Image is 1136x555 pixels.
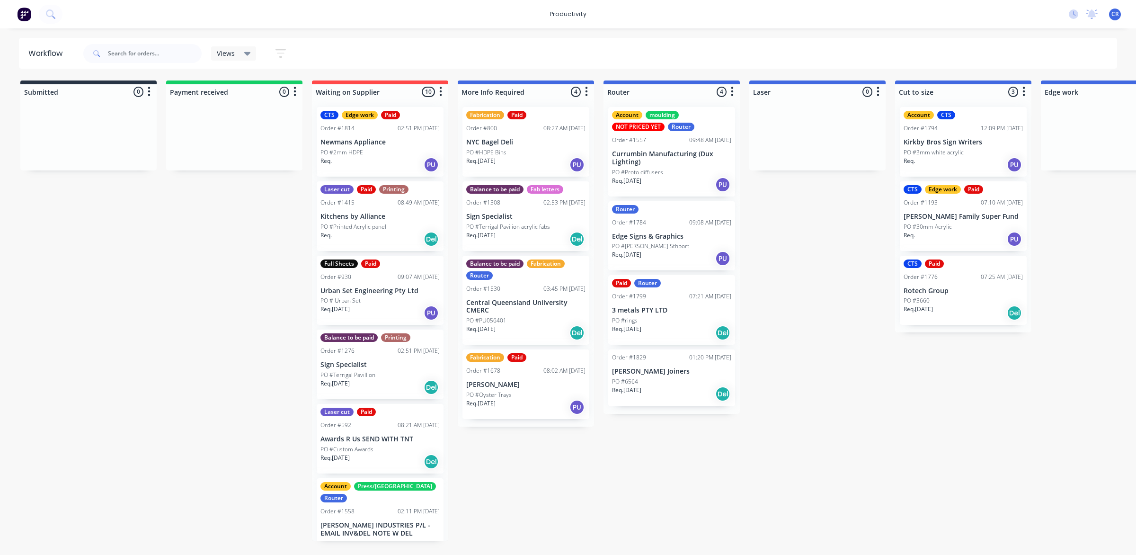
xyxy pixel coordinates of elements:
[527,185,563,194] div: Fab letters
[569,400,585,415] div: PU
[981,273,1023,281] div: 07:25 AM [DATE]
[689,136,731,144] div: 09:48 AM [DATE]
[466,316,506,325] p: PO #PU056401
[904,138,1023,146] p: Kirkby Bros Sign Writers
[545,7,591,21] div: productivity
[904,213,1023,221] p: [PERSON_NAME] Family Super Fund
[904,157,915,165] p: Req.
[904,148,964,157] p: PO #3mm white acrylic
[612,136,646,144] div: Order #1557
[904,198,938,207] div: Order #1193
[507,353,526,362] div: Paid
[543,285,586,293] div: 03:45 PM [DATE]
[320,305,350,313] p: Req. [DATE]
[320,379,350,388] p: Req. [DATE]
[466,285,500,293] div: Order #1530
[398,347,440,355] div: 02:51 PM [DATE]
[17,7,31,21] img: Factory
[466,223,550,231] p: PO #Terrigal Pavilion acrylic fabs
[466,299,586,315] p: Central Queensland Uniiversity CMERC
[646,111,679,119] div: moulding
[320,273,351,281] div: Order #930
[904,305,933,313] p: Req. [DATE]
[320,521,440,537] p: [PERSON_NAME] INDUSTRIES P/L - EMAIL INV&DEL NOTE W DEL
[381,111,400,119] div: Paid
[900,181,1027,251] div: CTSEdge workPaidOrder #119307:10 AM [DATE][PERSON_NAME] Family Super FundPO #30mm AcrylicReq.PU
[715,386,730,402] div: Del
[462,256,589,345] div: Balance to be paidFabricationRouterOrder #153003:45 PM [DATE]Central Queensland Uniiversity CMERC...
[466,381,586,389] p: [PERSON_NAME]
[668,123,694,131] div: Router
[612,292,646,301] div: Order #1799
[466,185,524,194] div: Balance to be paid
[608,349,735,406] div: Order #182901:20 PM [DATE][PERSON_NAME] JoinersPO #6564Req.[DATE]Del
[1007,232,1022,247] div: PU
[904,185,922,194] div: CTS
[900,107,1027,177] div: AccountCTSOrder #179412:09 PM [DATE]Kirkby Bros Sign WritersPO #3mm white acrylicReq.PU
[466,198,500,207] div: Order #1308
[904,231,915,240] p: Req.
[612,123,665,131] div: NOT PRICED YET
[612,168,663,177] p: PO #Proto diffusers
[320,435,440,443] p: Awards R Us SEND WITH TNT
[320,124,355,133] div: Order #1814
[320,494,347,502] div: Router
[612,177,641,185] p: Req. [DATE]
[317,181,444,251] div: Laser cutPaidPrintingOrder #141508:49 AM [DATE]Kitchens by AlliancePO #Printed Acrylic panelReq.Del
[937,111,955,119] div: CTS
[320,296,361,305] p: PO # Urban Set
[900,256,1027,325] div: CTSPaidOrder #177607:25 AM [DATE]Rotech GroupPO #3660Req.[DATE]Del
[342,111,378,119] div: Edge work
[689,218,731,227] div: 09:08 AM [DATE]
[381,333,410,342] div: Printing
[466,138,586,146] p: NYC Bagel Deli
[317,330,444,399] div: Balance to be paidPrintingOrder #127602:51 PM [DATE]Sign SpecialistPO #Terrigal PavillionReq.[DAT...
[925,185,961,194] div: Edge work
[608,107,735,197] div: AccountmouldingNOT PRICED YETRouterOrder #155709:48 AM [DATE]Currumbin Manufacturing (Dux Lightin...
[320,223,386,231] p: PO #Printed Acrylic panel
[466,260,524,268] div: Balance to be paid
[317,107,444,177] div: CTSEdge workPaidOrder #181402:51 PM [DATE]Newmans AppliancePO #2mm HDPEReq.PU
[361,260,380,268] div: Paid
[108,44,202,63] input: Search for orders...
[320,408,354,416] div: Laser cut
[320,347,355,355] div: Order #1276
[715,325,730,340] div: Del
[379,185,408,194] div: Printing
[398,421,440,430] div: 08:21 AM [DATE]
[543,198,586,207] div: 02:53 PM [DATE]
[612,218,646,227] div: Order #1784
[320,333,378,342] div: Balance to be paid
[981,124,1023,133] div: 12:09 PM [DATE]
[320,138,440,146] p: Newmans Appliance
[612,386,641,394] p: Req. [DATE]
[527,260,565,268] div: Fabrication
[320,454,350,462] p: Req. [DATE]
[507,111,526,119] div: Paid
[320,421,351,430] div: Order #592
[317,404,444,474] div: Laser cutPaidOrder #59208:21 AM [DATE]Awards R Us SEND WITH TNTPO #Custom AwardsReq.[DATE]Del
[424,454,439,469] div: Del
[320,185,354,194] div: Laser cut
[1111,10,1119,18] span: CR
[398,273,440,281] div: 09:07 AM [DATE]
[466,391,512,399] p: PO #Oyster Trays
[543,124,586,133] div: 08:27 AM [DATE]
[612,150,731,166] p: Currumbin Manufacturing (Dux Lighting)
[715,177,730,192] div: PU
[1007,157,1022,172] div: PU
[320,287,440,295] p: Urban Set Engineering Pty Ltd
[569,232,585,247] div: Del
[981,198,1023,207] div: 07:10 AM [DATE]
[320,157,332,165] p: Req.
[904,124,938,133] div: Order #1794
[320,111,338,119] div: CTS
[608,201,735,271] div: RouterOrder #178409:08 AM [DATE]Edge Signs & GraphicsPO #[PERSON_NAME] SthportReq.[DATE]PU
[608,275,735,345] div: PaidRouterOrder #179907:21 AM [DATE]3 metals PTY LTDPO #ringsReq.[DATE]Del
[466,124,497,133] div: Order #800
[466,367,500,375] div: Order #1678
[320,445,373,454] p: PO #Custom Awards
[217,48,235,58] span: Views
[398,507,440,516] div: 02:11 PM [DATE]
[357,185,376,194] div: Paid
